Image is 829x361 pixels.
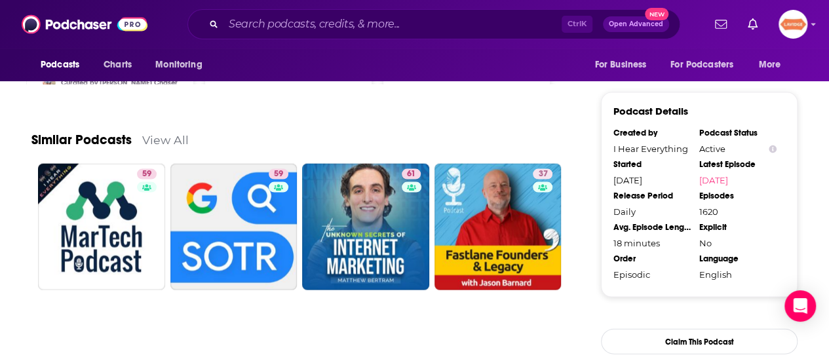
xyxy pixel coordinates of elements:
[759,56,781,74] span: More
[699,254,777,264] div: Language
[779,10,807,39] img: User Profile
[699,191,777,201] div: Episodes
[38,164,165,291] a: 59
[613,254,691,264] div: Order
[742,13,763,35] a: Show notifications dropdown
[585,52,663,77] button: open menu
[302,164,429,291] a: 61
[699,222,777,233] div: Explicit
[137,169,157,180] a: 59
[670,56,733,74] span: For Podcasters
[699,206,777,217] div: 1620
[31,132,132,148] a: Similar Podcasts
[533,169,552,180] a: 37
[155,56,202,74] span: Monitoring
[779,10,807,39] button: Show profile menu
[95,52,140,77] a: Charts
[613,191,691,201] div: Release Period
[594,56,646,74] span: For Business
[769,144,777,154] button: Show Info
[784,290,816,322] div: Open Intercom Messenger
[613,105,688,117] h3: Podcast Details
[613,175,691,185] div: [DATE]
[699,159,777,170] div: Latest Episode
[613,143,691,154] div: I Hear Everything
[538,168,547,181] span: 37
[710,13,732,35] a: Show notifications dropdown
[613,206,691,217] div: Daily
[613,222,691,233] div: Avg. Episode Length
[31,52,96,77] button: open menu
[61,79,178,87] a: Curated by [PERSON_NAME] Chaser
[41,56,79,74] span: Podcasts
[223,14,562,35] input: Search podcasts, credits, & more...
[750,52,798,77] button: open menu
[613,238,691,248] div: 18 minutes
[274,168,283,181] span: 59
[662,52,752,77] button: open menu
[142,168,151,181] span: 59
[699,238,777,248] div: No
[104,56,132,74] span: Charts
[613,159,691,170] div: Started
[142,133,189,147] a: View All
[434,164,562,291] a: 37
[779,10,807,39] span: Logged in as brookesanches
[562,16,592,33] span: Ctrl K
[699,269,777,280] div: English
[601,329,798,354] button: Claim This Podcast
[699,128,777,138] div: Podcast Status
[609,21,663,28] span: Open Advanced
[187,9,680,39] div: Search podcasts, credits, & more...
[146,52,219,77] button: open menu
[170,164,298,291] a: 59
[699,175,777,185] a: [DATE]
[402,169,421,180] a: 61
[613,269,691,280] div: Episodic
[43,77,56,90] img: cole_p_chaser
[613,128,691,138] div: Created by
[22,12,147,37] img: Podchaser - Follow, Share and Rate Podcasts
[269,169,288,180] a: 59
[407,168,415,181] span: 61
[699,143,777,154] div: Active
[645,8,668,20] span: New
[603,16,669,32] button: Open AdvancedNew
